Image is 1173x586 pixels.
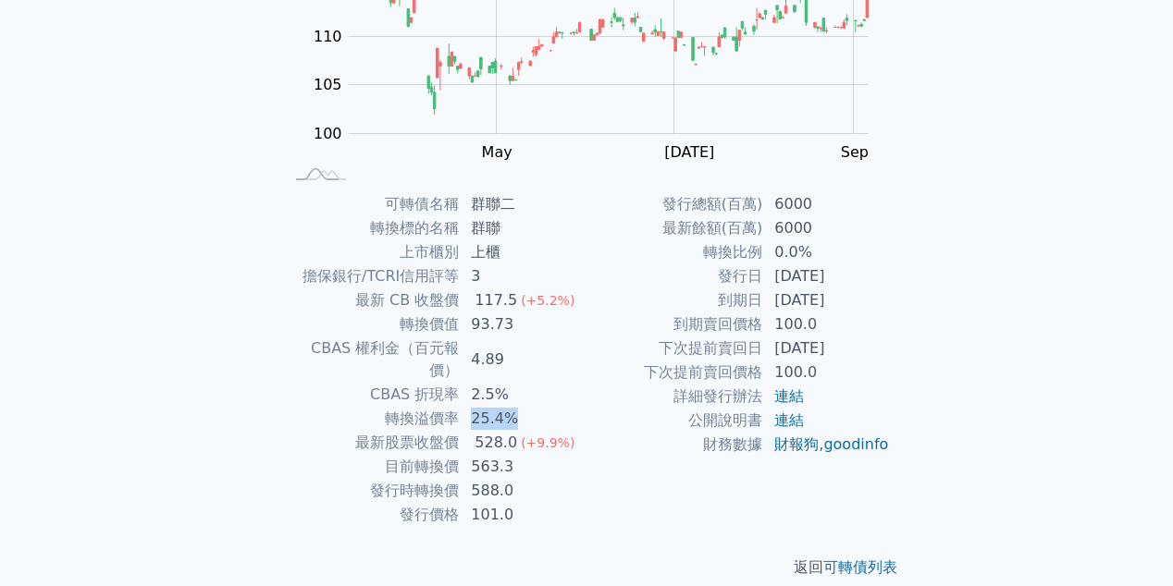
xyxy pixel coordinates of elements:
[460,312,586,336] td: 93.73
[283,503,460,527] td: 發行價格
[460,216,586,240] td: 群聯
[460,455,586,479] td: 563.3
[763,192,890,216] td: 6000
[586,312,763,336] td: 到期賣回價格
[460,407,586,431] td: 25.4%
[283,216,460,240] td: 轉換標的名稱
[763,312,890,336] td: 100.0
[823,435,888,453] a: goodinfo
[586,264,763,288] td: 發行日
[460,192,586,216] td: 群聯二
[521,293,574,308] span: (+5.2%)
[774,411,804,429] a: 連結
[314,76,342,93] tspan: 105
[460,240,586,264] td: 上櫃
[482,143,512,161] tspan: May
[460,264,586,288] td: 3
[586,385,763,409] td: 詳細發行辦法
[283,288,460,312] td: 最新 CB 收盤價
[823,558,897,576] a: 可轉債列表
[283,383,460,407] td: CBAS 折現率
[664,143,714,161] tspan: [DATE]
[763,336,890,360] td: [DATE]
[283,312,460,336] td: 轉換價值
[586,409,763,433] td: 公開說明書
[283,264,460,288] td: 擔保銀行/TCRI信用評等
[586,240,763,264] td: 轉換比例
[471,432,521,454] div: 528.0
[763,264,890,288] td: [DATE]
[763,288,890,312] td: [DATE]
[283,192,460,216] td: 可轉債名稱
[586,360,763,385] td: 下次提前賣回價格
[460,503,586,527] td: 101.0
[763,433,890,457] td: ,
[283,336,460,383] td: CBAS 權利金（百元報價）
[283,407,460,431] td: 轉換溢價率
[261,556,912,579] p: 返回
[283,479,460,503] td: 發行時轉換價
[460,336,586,383] td: 4.89
[460,383,586,407] td: 2.5%
[586,288,763,312] td: 到期日
[774,435,819,453] a: 財報狗
[841,143,869,161] tspan: Sep
[763,360,890,385] td: 100.0
[586,216,763,240] td: 最新餘額(百萬)
[586,433,763,457] td: 財務數據
[314,28,342,45] tspan: 110
[586,192,763,216] td: 發行總額(百萬)
[460,479,586,503] td: 588.0
[471,289,521,311] div: 117.5
[586,336,763,360] td: 下次提前賣回日
[763,216,890,240] td: 6000
[314,125,342,142] tspan: 100
[283,455,460,479] td: 目前轉換價
[763,240,890,264] td: 0.0%
[283,431,460,455] td: 最新股票收盤價
[283,240,460,264] td: 上市櫃別
[774,387,804,405] a: 連結
[521,435,574,450] span: (+9.9%)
